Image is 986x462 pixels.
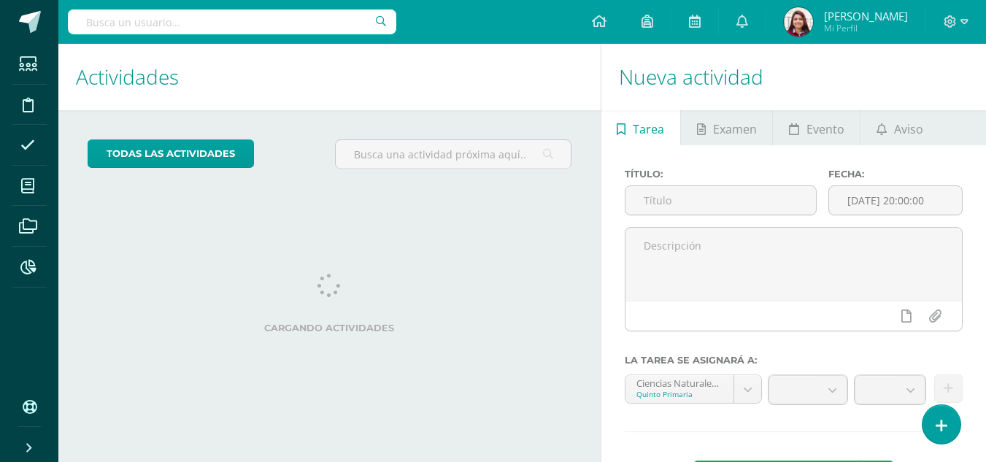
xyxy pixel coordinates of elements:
[633,112,664,147] span: Tarea
[828,169,963,180] label: Fecha:
[681,110,772,145] a: Examen
[824,22,908,34] span: Mi Perfil
[636,389,723,399] div: Quinto Primaria
[625,169,817,180] label: Título:
[824,9,908,23] span: [PERSON_NAME]
[860,110,939,145] a: Aviso
[88,323,571,334] label: Cargando actividades
[625,355,963,366] label: La tarea se asignará a:
[68,9,396,34] input: Busca un usuario...
[336,140,570,169] input: Busca una actividad próxima aquí...
[625,375,761,403] a: Ciencias Naturales y Tecnología 'compound--Ciencias Naturales y Tecnología'Quinto Primaria
[829,186,962,215] input: Fecha de entrega
[784,7,813,36] img: 8a2d8b7078a2d6841caeaa0cd41511da.png
[636,375,723,389] div: Ciencias Naturales y Tecnología 'compound--Ciencias Naturales y Tecnología'
[773,110,860,145] a: Evento
[625,186,817,215] input: Título
[619,44,968,110] h1: Nueva actividad
[806,112,844,147] span: Evento
[88,139,254,168] a: todas las Actividades
[76,44,583,110] h1: Actividades
[713,112,757,147] span: Examen
[601,110,680,145] a: Tarea
[894,112,923,147] span: Aviso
